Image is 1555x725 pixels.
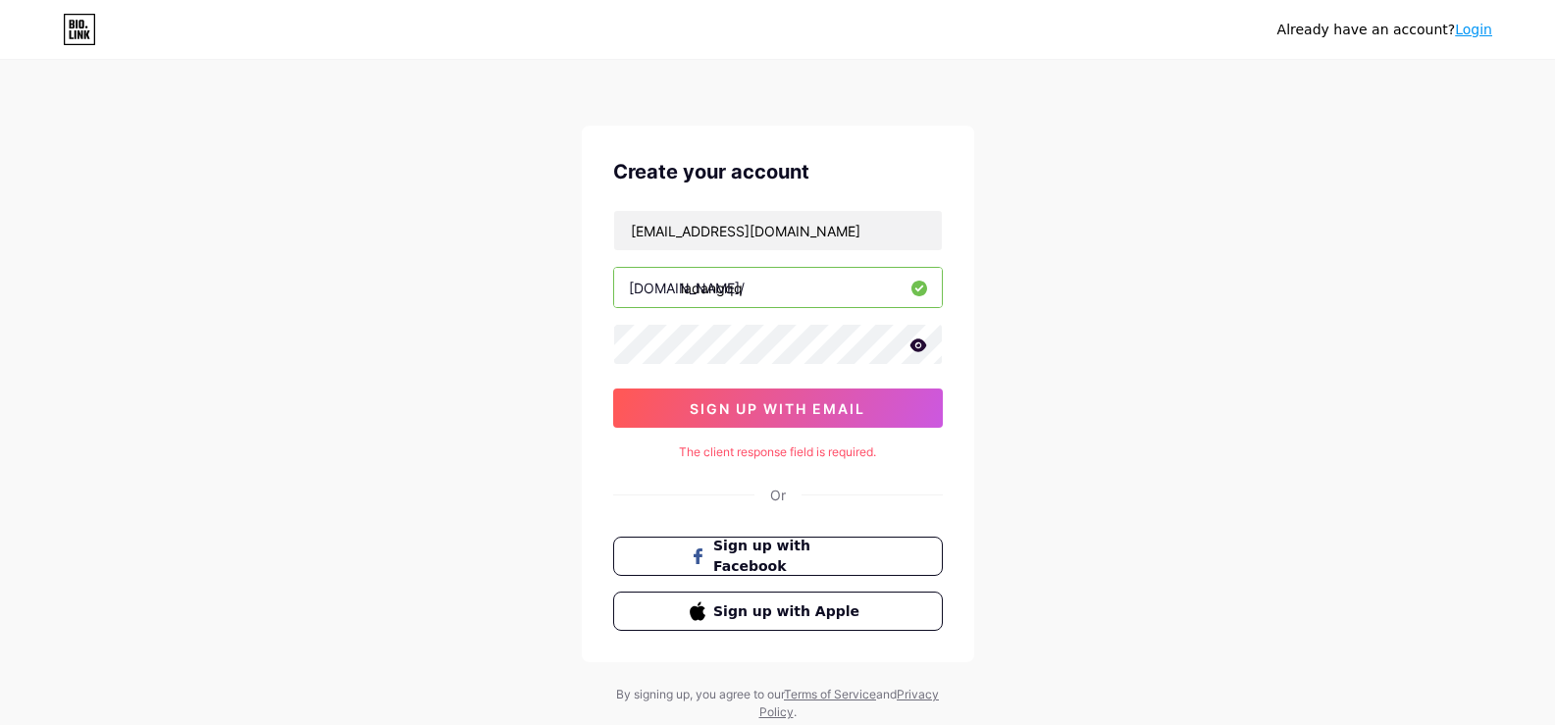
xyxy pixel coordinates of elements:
[690,400,865,417] span: sign up with email
[613,443,943,461] div: The client response field is required.
[614,268,942,307] input: username
[613,388,943,428] button: sign up with email
[613,592,943,631] button: Sign up with Apple
[770,485,786,505] div: Or
[1455,22,1492,37] a: Login
[611,686,945,721] div: By signing up, you agree to our and .
[784,687,876,701] a: Terms of Service
[1277,20,1492,40] div: Already have an account?
[713,601,865,622] span: Sign up with Apple
[713,536,865,577] span: Sign up with Facebook
[614,211,942,250] input: Email
[613,157,943,186] div: Create your account
[613,537,943,576] button: Sign up with Facebook
[629,278,745,298] div: [DOMAIN_NAME]/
